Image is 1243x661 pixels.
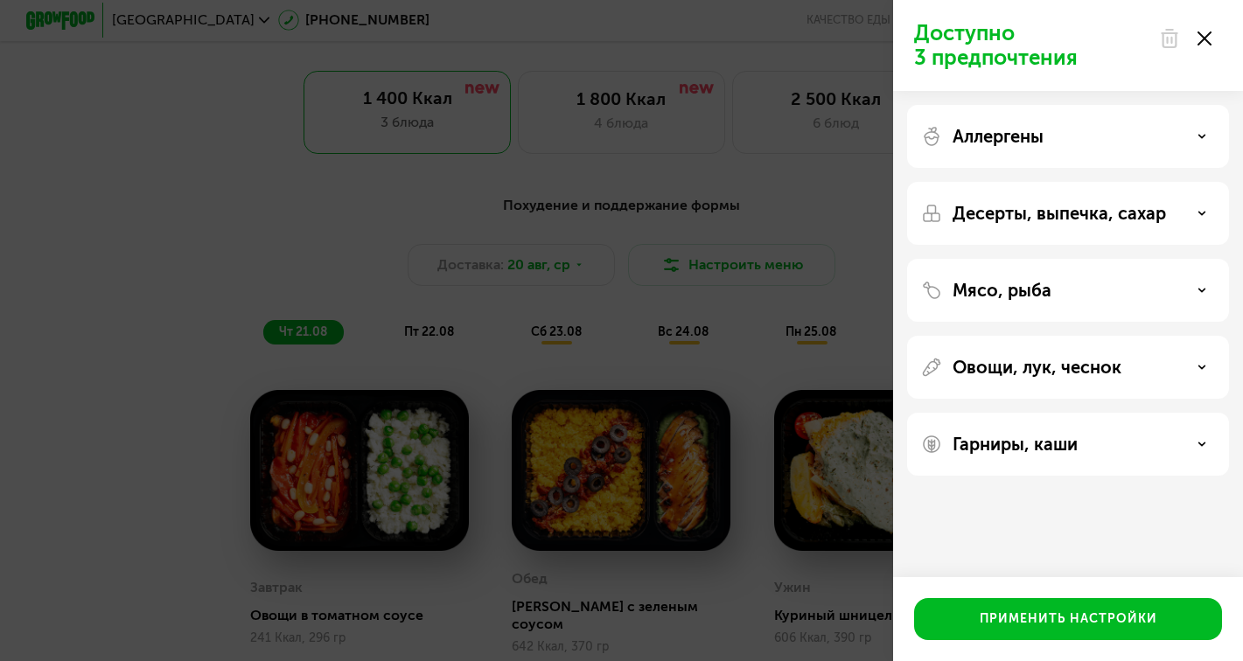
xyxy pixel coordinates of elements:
[953,434,1078,455] p: Гарниры, каши
[914,598,1222,640] button: Применить настройки
[980,610,1157,628] div: Применить настройки
[953,280,1051,301] p: Мясо, рыба
[953,203,1166,224] p: Десерты, выпечка, сахар
[953,357,1121,378] p: Овощи, лук, чеснок
[953,126,1044,147] p: Аллергены
[914,21,1149,70] p: Доступно 3 предпочтения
